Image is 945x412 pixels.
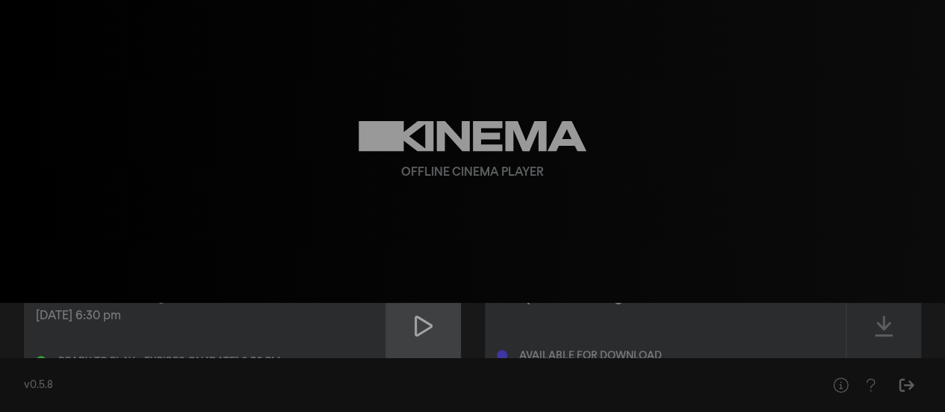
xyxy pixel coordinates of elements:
[58,357,280,367] div: Ready to play - expires on [DATE] 6:30 pm
[891,370,921,400] button: Sign Out
[36,307,374,325] div: [DATE] 6:30 pm
[24,378,796,393] div: v0.5.8
[519,351,662,361] div: Available for download
[855,370,885,400] button: Help
[825,370,855,400] button: Help
[401,164,544,182] div: Offline Cinema Player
